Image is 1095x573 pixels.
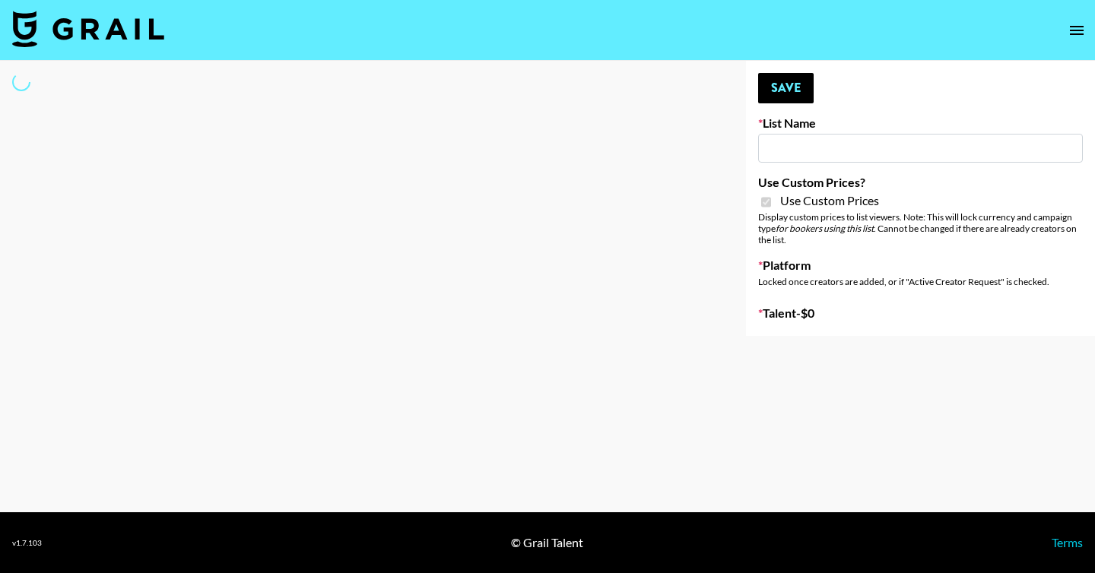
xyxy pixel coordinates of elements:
div: Display custom prices to list viewers. Note: This will lock currency and campaign type . Cannot b... [758,211,1083,245]
span: Use Custom Prices [780,193,879,208]
div: Locked once creators are added, or if "Active Creator Request" is checked. [758,276,1083,287]
em: for bookers using this list [776,223,874,234]
div: © Grail Talent [511,535,583,550]
label: Talent - $ 0 [758,305,1083,321]
a: Terms [1052,535,1083,549]
button: Save [758,73,814,103]
div: v 1.7.103 [12,538,42,548]
label: Use Custom Prices? [758,175,1083,190]
img: Grail Talent [12,11,164,47]
label: Platform [758,258,1083,273]
button: open drawer [1062,15,1092,46]
label: List Name [758,116,1083,131]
